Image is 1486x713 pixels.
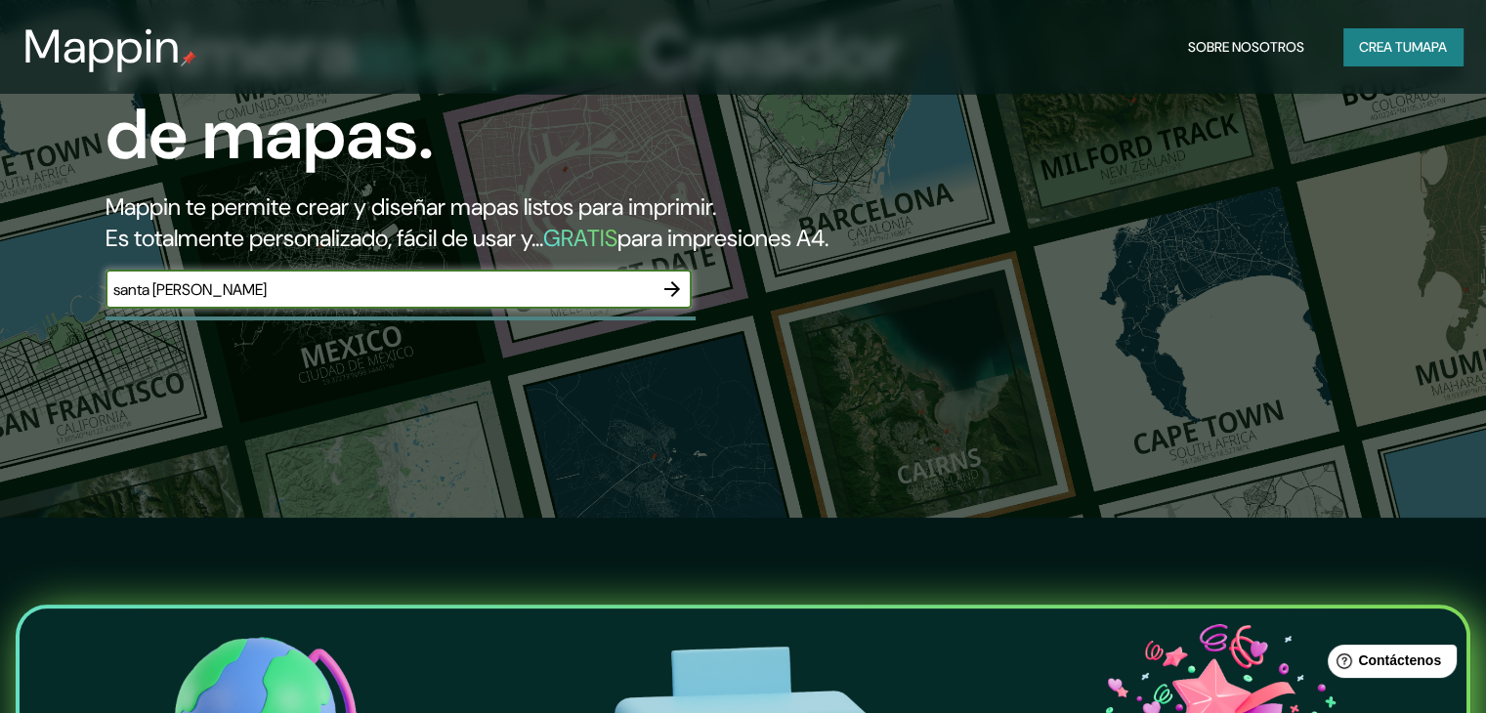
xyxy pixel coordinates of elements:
[617,223,828,253] font: para impresiones A4.
[1180,28,1312,65] button: Sobre nosotros
[181,51,196,66] img: pin de mapeo
[1412,38,1447,56] font: mapa
[23,16,181,77] font: Mappin
[1312,637,1465,692] iframe: Lanzador de widgets de ayuda
[106,278,653,301] input: Elige tu lugar favorito
[106,191,716,222] font: Mappin te permite crear y diseñar mapas listos para imprimir.
[543,223,617,253] font: GRATIS
[1343,28,1463,65] button: Crea tumapa
[106,223,543,253] font: Es totalmente personalizado, fácil de usar y...
[1188,38,1304,56] font: Sobre nosotros
[1359,38,1412,56] font: Crea tu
